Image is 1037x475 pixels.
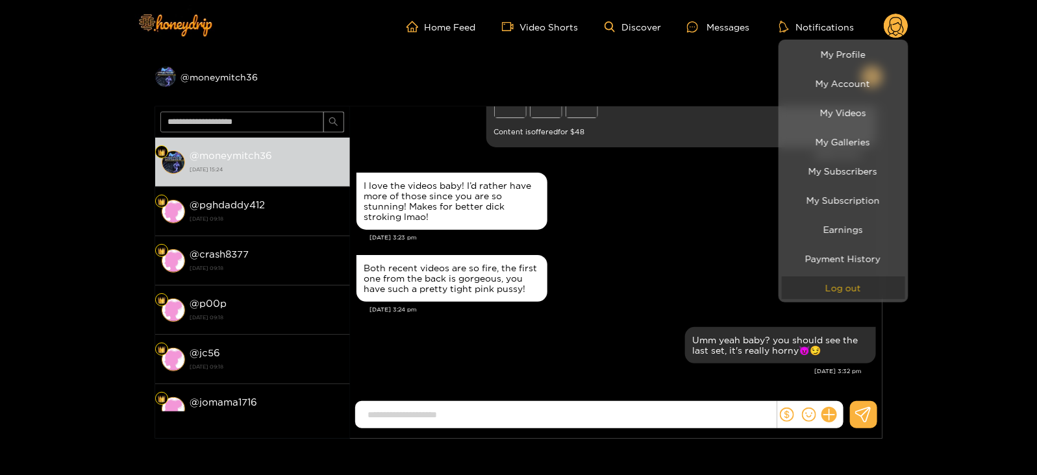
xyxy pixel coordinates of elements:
a: My Subscribers [782,160,905,182]
a: My Account [782,72,905,95]
a: My Videos [782,101,905,124]
a: Earnings [782,218,905,241]
a: Payment History [782,247,905,270]
button: Log out [782,276,905,299]
a: My Subscription [782,189,905,212]
a: My Galleries [782,130,905,153]
a: My Profile [782,43,905,66]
